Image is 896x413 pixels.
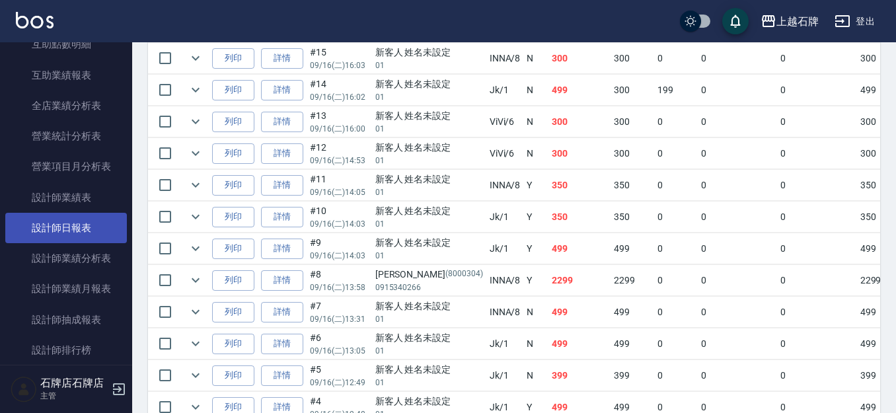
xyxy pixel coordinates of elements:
button: 列印 [212,207,254,227]
td: 300 [548,106,611,137]
td: 0 [654,43,698,74]
td: 0 [777,265,857,296]
td: 0 [698,170,778,201]
td: 499 [548,328,611,359]
td: 300 [611,138,654,169]
td: Jk /1 [486,328,524,359]
a: 詳情 [261,175,303,196]
div: 新客人 姓名未設定 [375,109,483,123]
td: 0 [698,328,778,359]
div: 新客人 姓名未設定 [375,236,483,250]
a: 詳情 [261,207,303,227]
td: ViVi /6 [486,138,524,169]
img: Person [11,376,37,402]
td: Y [523,233,548,264]
a: 設計師業績表 [5,182,127,213]
h5: 石牌店石牌店 [40,377,108,390]
p: 09/16 (二) 13:58 [310,282,369,293]
p: 09/16 (二) 13:05 [310,345,369,357]
td: 0 [698,138,778,169]
td: INNA /8 [486,297,524,328]
button: 列印 [212,143,254,164]
td: 0 [698,233,778,264]
td: #9 [307,233,372,264]
td: 0 [654,138,698,169]
a: 全店業績分析表 [5,91,127,121]
a: 設計師業績分析表 [5,243,127,274]
p: 01 [375,377,483,389]
a: 設計師排行榜 [5,335,127,365]
a: 設計師日報表 [5,213,127,243]
div: 新客人 姓名未設定 [375,299,483,313]
a: 詳情 [261,270,303,291]
td: 0 [777,170,857,201]
td: 0 [777,202,857,233]
p: 09/16 (二) 13:31 [310,313,369,325]
p: 09/16 (二) 16:02 [310,91,369,103]
div: 新客人 姓名未設定 [375,77,483,91]
a: 營業統計分析表 [5,121,127,151]
td: 0 [698,75,778,106]
p: 09/16 (二) 14:05 [310,186,369,198]
p: 09/16 (二) 14:03 [310,218,369,230]
p: 09/16 (二) 14:53 [310,155,369,167]
div: 新客人 姓名未設定 [375,204,483,218]
p: 01 [375,345,483,357]
td: #5 [307,360,372,391]
button: 列印 [212,48,254,69]
td: INNA /8 [486,170,524,201]
a: 設計師抽成報表 [5,305,127,335]
td: 499 [611,297,654,328]
td: 0 [698,202,778,233]
td: #7 [307,297,372,328]
td: 0 [654,170,698,201]
td: #14 [307,75,372,106]
td: 350 [548,202,611,233]
a: 詳情 [261,80,303,100]
td: N [523,328,548,359]
td: 0 [777,297,857,328]
td: 499 [548,297,611,328]
button: expand row [186,80,205,100]
button: 登出 [829,9,880,34]
td: 0 [777,75,857,106]
p: 0915340266 [375,282,483,293]
td: 350 [548,170,611,201]
div: 新客人 姓名未設定 [375,363,483,377]
p: 01 [375,218,483,230]
td: 0 [654,233,698,264]
td: N [523,297,548,328]
td: 300 [611,75,654,106]
td: Jk /1 [486,75,524,106]
td: 0 [777,43,857,74]
div: 新客人 姓名未設定 [375,331,483,345]
td: INNA /8 [486,265,524,296]
button: expand row [186,365,205,385]
td: 399 [548,360,611,391]
td: 499 [548,233,611,264]
td: 0 [654,328,698,359]
img: Logo [16,12,54,28]
a: 互助點數明細 [5,29,127,59]
button: expand row [186,334,205,354]
button: expand row [186,302,205,322]
td: 399 [611,360,654,391]
div: 新客人 姓名未設定 [375,394,483,408]
td: 2299 [611,265,654,296]
div: 上越石牌 [776,13,819,30]
p: 09/16 (二) 16:00 [310,123,369,135]
button: expand row [186,239,205,258]
div: [PERSON_NAME] [375,268,483,282]
div: 新客人 姓名未設定 [375,141,483,155]
td: 350 [611,202,654,233]
td: Y [523,170,548,201]
td: 0 [698,297,778,328]
td: ViVi /6 [486,106,524,137]
td: Jk /1 [486,233,524,264]
p: 01 [375,250,483,262]
a: 詳情 [261,365,303,386]
td: 499 [548,75,611,106]
td: 0 [698,43,778,74]
button: expand row [186,207,205,227]
td: #12 [307,138,372,169]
